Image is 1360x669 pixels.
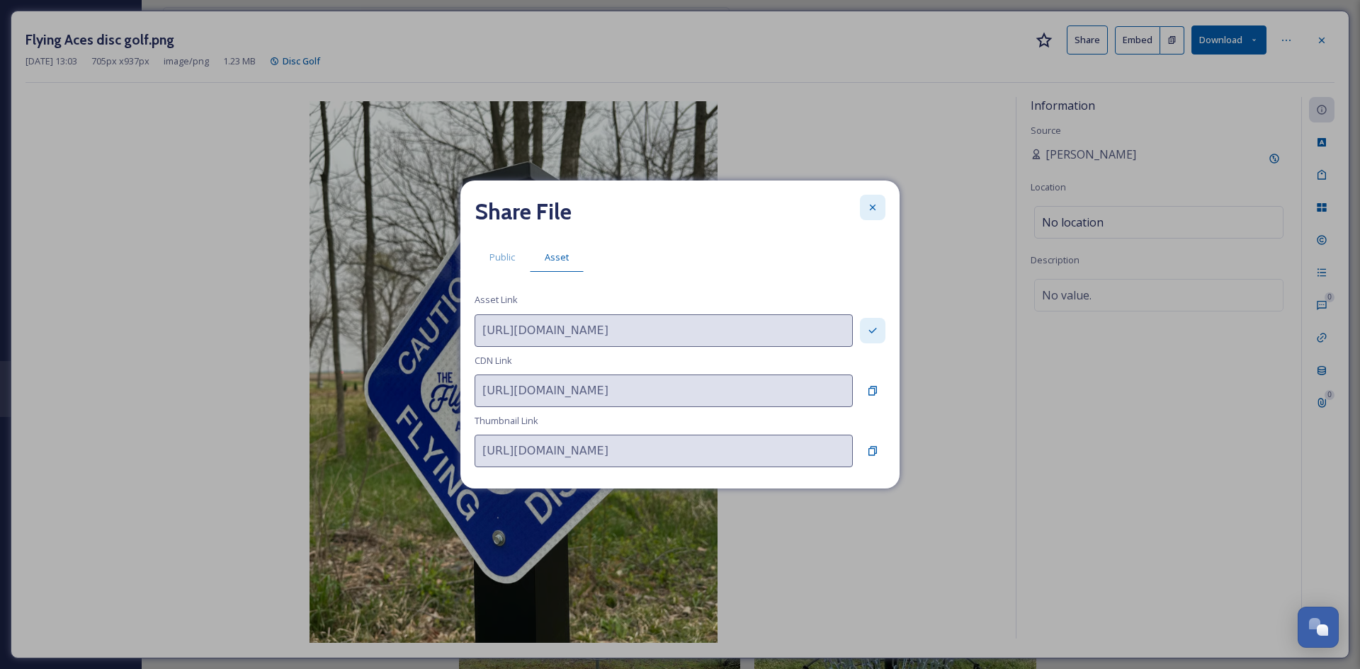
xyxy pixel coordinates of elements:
span: Asset [545,251,569,264]
span: Asset Link [475,293,518,307]
button: Open Chat [1298,607,1339,648]
span: Thumbnail Link [475,414,538,428]
span: CDN Link [475,354,512,367]
h2: Share File [475,195,572,229]
span: Public [489,251,515,264]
